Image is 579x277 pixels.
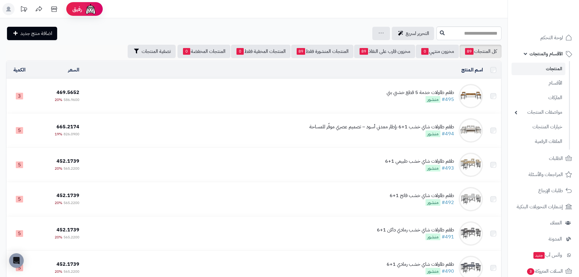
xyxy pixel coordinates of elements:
span: 665.2174 [57,123,79,130]
span: السلات المتروكة [526,267,563,275]
span: منشور [426,268,440,275]
img: طقم طاولات شاي خشب رمادي داكن 1+6 [459,221,483,246]
span: جديد [533,252,545,259]
img: طقم طاولات شاي خشب فاتح 1+6 [459,187,483,211]
a: تحديثات المنصة [16,3,31,17]
span: 0 [421,48,429,55]
a: المنتجات [512,63,565,75]
a: مخزون قارب على النفاذ89 [354,45,415,58]
span: الأقسام والمنتجات [529,50,563,58]
span: 469.5652 [57,89,79,96]
a: وآتس آبجديد [512,248,575,262]
a: #491 [442,233,454,241]
a: التحرير لسريع [392,27,434,40]
span: 5 [16,161,23,168]
span: 565.2200 [64,166,79,171]
a: إشعارات التحويلات البنكية [512,199,575,214]
span: 89 [360,48,368,55]
div: طقم طاولات شاي خشب فاتح 1+6 [390,192,454,199]
a: مواصفات المنتجات [512,106,565,119]
a: طلبات الإرجاع [512,183,575,198]
span: رفيق [72,5,82,13]
span: وآتس آب [533,251,562,259]
div: Open Intercom Messenger [9,253,24,268]
span: 565.2200 [64,269,79,274]
span: 19% [55,131,62,137]
span: 5 [16,196,23,203]
span: 20% [55,166,62,171]
span: 20% [55,200,62,206]
span: تصفية المنتجات [142,48,171,55]
button: تصفية المنتجات [128,45,176,58]
span: منشور [426,165,440,171]
a: كل المنتجات89 [460,45,501,58]
span: 20% [55,269,62,274]
a: #493 [442,164,454,172]
a: #490 [442,268,454,275]
a: خيارات المنتجات [512,120,565,133]
a: لوحة التحكم [512,30,575,45]
span: المدونة [549,235,562,243]
img: logo-2.png [538,16,573,29]
span: التحرير لسريع [406,30,429,37]
span: 5 [16,265,23,271]
a: المنتجات المنشورة فقط89 [291,45,353,58]
span: منشور [426,96,440,103]
img: طقم طاولات شاي خشب طبيعي 1+6 [459,153,483,177]
span: 5 [16,230,23,237]
a: المراجعات والأسئلة [512,167,575,182]
img: ai-face.png [84,3,97,15]
span: المراجعات والأسئلة [529,170,563,179]
div: طقم طاولات شاي خشب 1+6 بإطار معدني أسود – تصميم عصري موفّر للمساحة [309,123,454,130]
a: الأقسام [512,77,565,90]
div: طقم طاولات خدمة 5 قطع خشبي بني [387,89,454,96]
span: 20% [55,97,62,102]
span: 20% [55,234,62,240]
a: العملاء [512,216,575,230]
span: 0 [236,48,244,55]
a: اضافة منتج جديد [7,27,57,40]
a: الكمية [13,66,26,74]
img: طقم طاولات شاي خشب 1+6 بإطار معدني أسود – تصميم عصري موفّر للمساحة [459,118,483,143]
span: منشور [426,234,440,240]
span: اضافة منتج جديد [20,30,52,37]
span: الطلبات [549,154,563,163]
div: طقم طاولات شاي خشب رمادي داكن 1+6 [377,227,454,234]
a: المنتجات المخفية فقط0 [231,45,291,58]
span: 5 [16,127,23,134]
div: طقم طاولات شاي خشب طبيعي 1+6 [385,158,454,165]
span: 586.9600 [64,97,79,102]
a: #495 [442,96,454,103]
span: 3 [527,268,534,275]
a: المنتجات المخفضة0 [177,45,230,58]
a: السعر [68,66,79,74]
div: طقم طاولات شاي خشب رمادي 1+6 [387,261,454,268]
span: 89 [297,48,305,55]
span: طلبات الإرجاع [538,186,563,195]
img: طقم طاولات خدمة 5 قطع خشبي بني [459,84,483,108]
span: 0 [183,48,190,55]
span: العملاء [550,219,562,227]
a: مخزون منتهي0 [416,45,459,58]
span: لوحة التحكم [540,33,563,42]
span: 826.0900 [64,131,79,137]
a: الملفات الرقمية [512,135,565,148]
span: منشور [426,130,440,137]
span: إشعارات التحويلات البنكية [517,203,563,211]
span: 565.2200 [64,234,79,240]
a: المدونة [512,232,575,246]
span: منشور [426,199,440,206]
a: #494 [442,130,454,137]
span: 452.1739 [57,158,79,165]
span: 452.1739 [57,192,79,199]
a: اسم المنتج [461,66,483,74]
span: 565.2200 [64,200,79,206]
span: 452.1739 [57,261,79,268]
a: #492 [442,199,454,206]
a: الماركات [512,91,565,104]
span: 3 [16,93,23,99]
span: 89 [465,48,474,55]
a: الطلبات [512,151,575,166]
span: 452.1739 [57,226,79,234]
